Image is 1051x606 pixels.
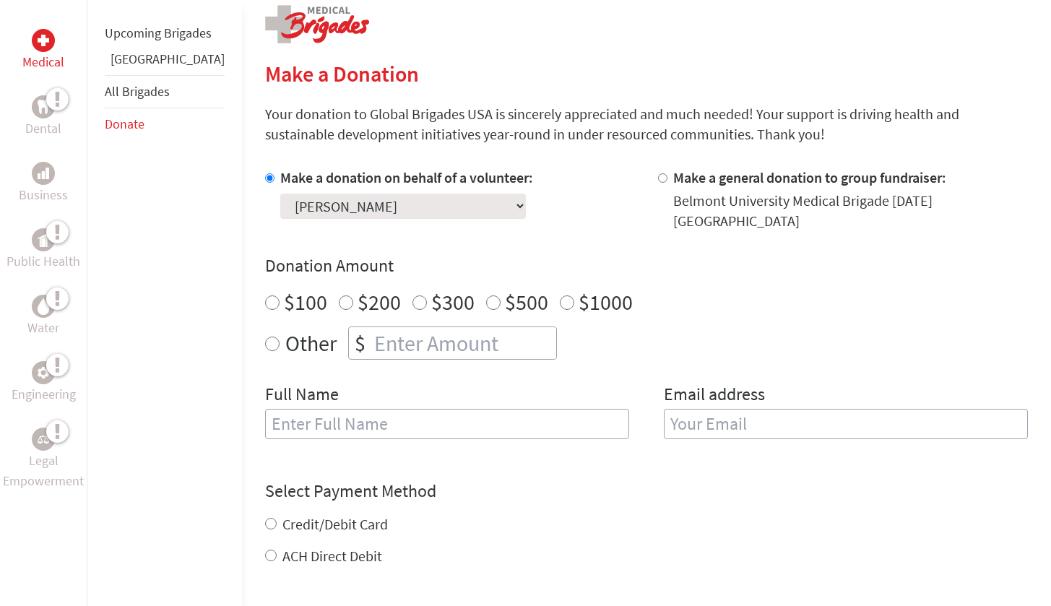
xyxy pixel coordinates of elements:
div: Public Health [32,228,55,251]
p: Medical [22,52,64,72]
a: DentalDental [25,95,61,139]
p: Public Health [7,251,80,272]
label: $300 [431,288,475,316]
label: ACH Direct Debit [282,547,382,565]
label: Credit/Debit Card [282,515,388,533]
img: Dental [38,100,49,113]
div: $ [349,327,371,359]
li: Upcoming Brigades [105,17,225,49]
p: Legal Empowerment [3,451,84,491]
img: Water [38,298,49,314]
div: Legal Empowerment [32,428,55,451]
p: Water [27,318,59,338]
div: Dental [32,95,55,118]
label: $100 [284,288,327,316]
label: $1000 [579,288,633,316]
a: Public HealthPublic Health [7,228,80,272]
input: Your Email [664,409,1028,439]
div: Belmont University Medical Brigade [DATE] [GEOGRAPHIC_DATA] [673,191,1028,231]
a: MedicalMedical [22,29,64,72]
h2: Make a Donation [265,61,1028,87]
img: Public Health [38,233,49,247]
div: Water [32,295,55,318]
li: All Brigades [105,75,225,108]
label: $200 [358,288,401,316]
a: BusinessBusiness [19,162,68,205]
h4: Donation Amount [265,254,1028,277]
a: EngineeringEngineering [12,361,76,404]
div: Business [32,162,55,185]
p: Engineering [12,384,76,404]
img: Legal Empowerment [38,435,49,443]
li: Guatemala [105,49,225,75]
label: Email address [664,383,765,409]
img: Engineering [38,367,49,378]
label: Make a general donation to group fundraiser: [673,168,946,186]
a: Donate [105,116,144,132]
a: Legal EmpowermentLegal Empowerment [3,428,84,491]
img: logo-medical.png [265,5,369,43]
h4: Select Payment Method [265,480,1028,503]
p: Business [19,185,68,205]
a: Upcoming Brigades [105,25,212,41]
a: All Brigades [105,83,170,100]
p: Your donation to Global Brigades USA is sincerely appreciated and much needed! Your support is dr... [265,104,1028,144]
div: Medical [32,29,55,52]
label: Make a donation on behalf of a volunteer: [280,168,533,186]
label: $500 [505,288,548,316]
li: Donate [105,108,225,140]
a: WaterWater [27,295,59,338]
input: Enter Full Name [265,409,629,439]
input: Enter Amount [371,327,556,359]
div: Engineering [32,361,55,384]
label: Full Name [265,383,339,409]
img: Business [38,168,49,179]
p: Dental [25,118,61,139]
a: [GEOGRAPHIC_DATA] [111,51,225,67]
img: Medical [38,35,49,46]
label: Other [285,326,337,360]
